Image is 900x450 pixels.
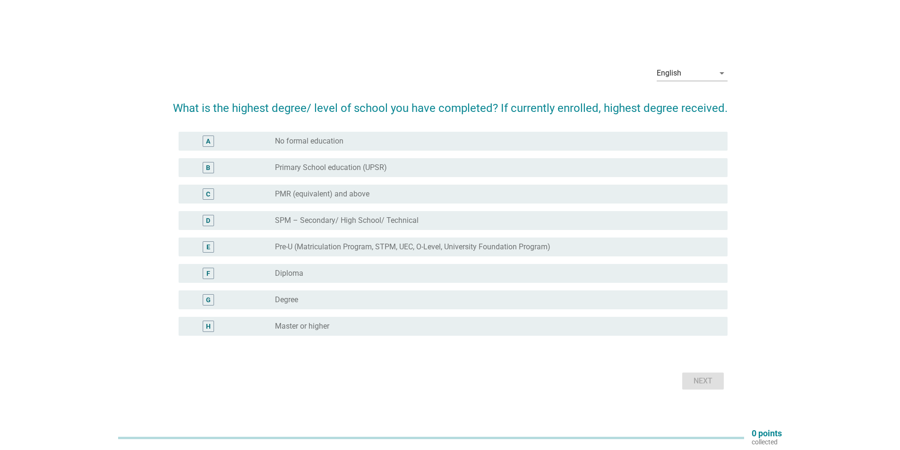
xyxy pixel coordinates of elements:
[275,295,298,305] label: Degree
[206,295,211,305] div: G
[173,90,728,117] h2: What is the highest degree/ level of school you have completed? If currently enrolled, highest de...
[275,322,329,331] label: Master or higher
[275,136,343,146] label: No formal education
[206,189,210,199] div: C
[206,215,210,225] div: D
[206,268,210,278] div: F
[275,216,419,225] label: SPM – Secondary/ High School/ Technical
[206,136,210,146] div: A
[716,68,728,79] i: arrow_drop_down
[275,269,303,278] label: Diploma
[275,242,550,252] label: Pre-U (Matriculation Program, STPM, UEC, O-Level, University Foundation Program)
[206,242,210,252] div: E
[657,69,681,77] div: English
[752,429,782,438] p: 0 points
[275,189,369,199] label: PMR (equivalent) and above
[206,162,210,172] div: B
[275,163,387,172] label: Primary School education (UPSR)
[752,438,782,446] p: collected
[206,321,211,331] div: H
